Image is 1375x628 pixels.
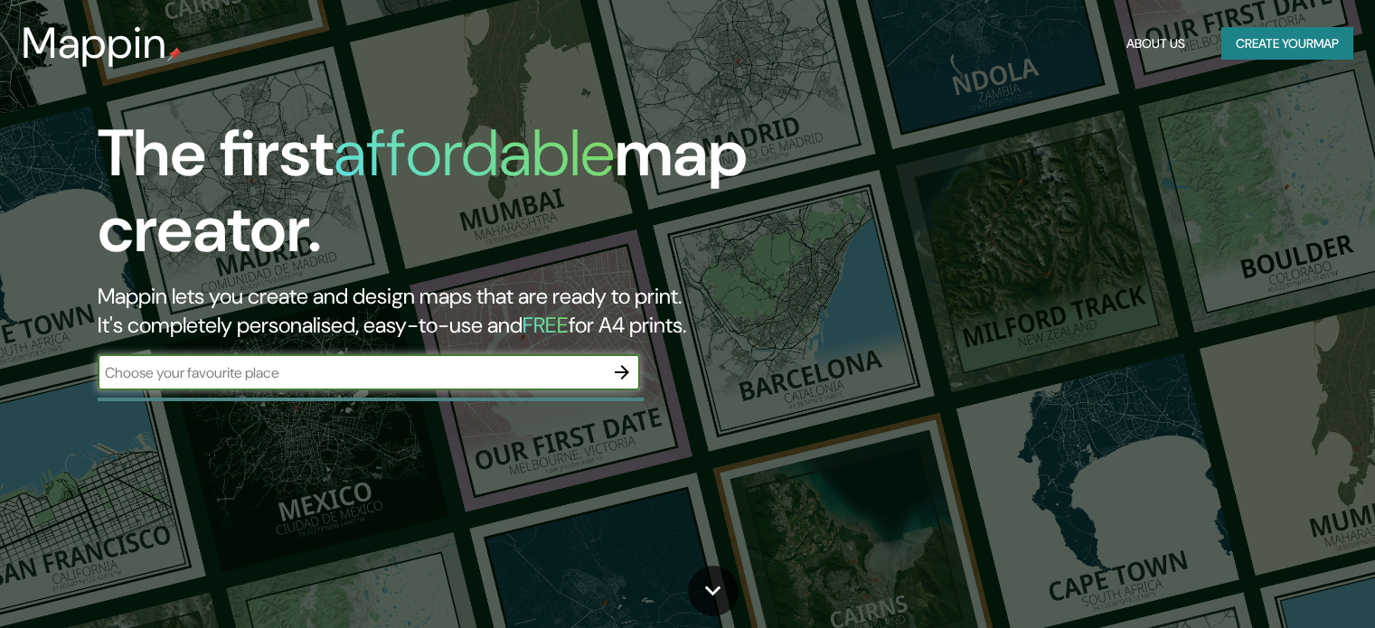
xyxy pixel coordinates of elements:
img: mappin-pin [167,47,182,61]
h1: affordable [334,111,615,195]
h3: Mappin [22,18,167,69]
iframe: Help widget launcher [1214,558,1355,608]
button: About Us [1119,27,1192,61]
button: Create yourmap [1221,27,1353,61]
h2: Mappin lets you create and design maps that are ready to print. It's completely personalised, eas... [98,282,786,340]
h1: The first map creator. [98,116,786,282]
input: Choose your favourite place [98,362,604,383]
h5: FREE [523,311,569,339]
